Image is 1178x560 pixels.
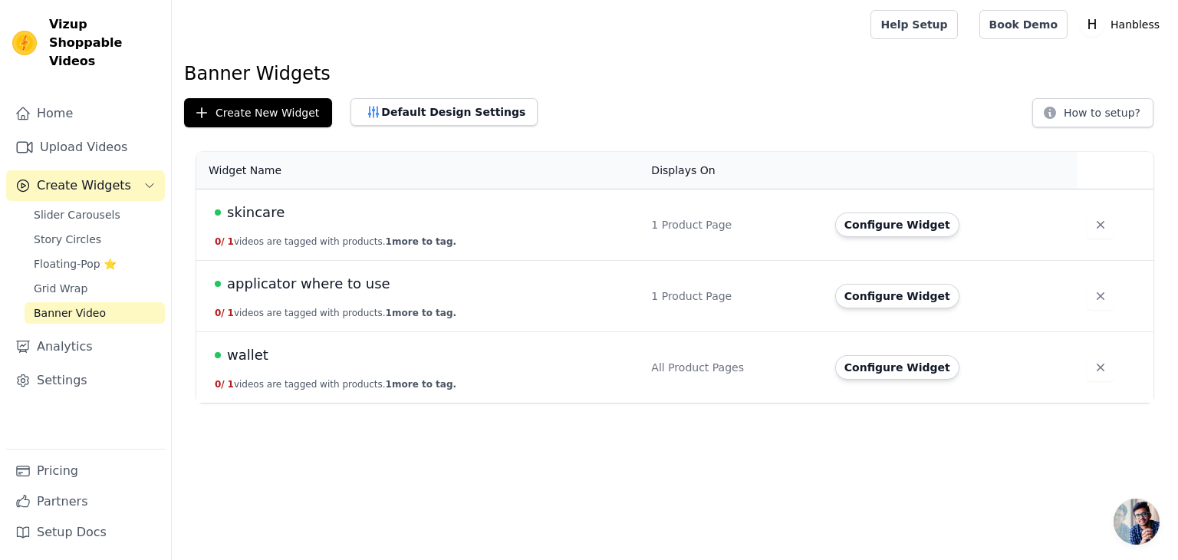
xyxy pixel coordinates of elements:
[37,176,131,195] span: Create Widgets
[196,152,642,189] th: Widget Name
[6,517,165,548] a: Setup Docs
[1114,499,1160,545] div: Open chat
[386,236,456,247] span: 1 more to tag.
[6,365,165,396] a: Settings
[979,10,1068,39] a: Book Demo
[228,236,234,247] span: 1
[651,360,816,375] div: All Product Pages
[1032,98,1153,127] button: How to setup?
[228,379,234,390] span: 1
[870,10,957,39] a: Help Setup
[184,98,332,127] button: Create New Widget
[6,456,165,486] a: Pricing
[1080,11,1166,38] button: H Hanbless
[642,152,825,189] th: Displays On
[6,132,165,163] a: Upload Videos
[49,15,159,71] span: Vizup Shoppable Videos
[227,273,390,295] span: applicator where to use
[25,229,165,250] a: Story Circles
[25,204,165,226] a: Slider Carousels
[215,378,456,390] button: 0/ 1videos are tagged with products.1more to tag.
[215,236,456,248] button: 0/ 1videos are tagged with products.1more to tag.
[34,305,106,321] span: Banner Video
[651,288,816,304] div: 1 Product Page
[215,308,225,318] span: 0 /
[12,31,37,55] img: Vizup
[34,281,87,296] span: Grid Wrap
[1104,11,1166,38] p: Hanbless
[1088,17,1097,32] text: H
[34,232,101,247] span: Story Circles
[34,256,117,272] span: Floating-Pop ⭐
[1087,354,1114,381] button: Delete widget
[184,61,1166,86] h1: Banner Widgets
[6,331,165,362] a: Analytics
[386,379,456,390] span: 1 more to tag.
[835,355,959,380] button: Configure Widget
[227,202,285,223] span: skincare
[34,207,120,222] span: Slider Carousels
[1032,109,1153,124] a: How to setup?
[25,278,165,299] a: Grid Wrap
[215,352,221,358] span: Live Published
[835,284,959,308] button: Configure Widget
[6,170,165,201] button: Create Widgets
[215,209,221,216] span: Live Published
[215,379,225,390] span: 0 /
[6,98,165,129] a: Home
[6,486,165,517] a: Partners
[215,281,221,287] span: Live Published
[835,212,959,237] button: Configure Widget
[651,217,816,232] div: 1 Product Page
[215,307,456,319] button: 0/ 1videos are tagged with products.1more to tag.
[227,344,268,366] span: wallet
[25,253,165,275] a: Floating-Pop ⭐
[386,308,456,318] span: 1 more to tag.
[350,98,538,126] button: Default Design Settings
[25,302,165,324] a: Banner Video
[1087,282,1114,310] button: Delete widget
[215,236,225,247] span: 0 /
[1087,211,1114,239] button: Delete widget
[228,308,234,318] span: 1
